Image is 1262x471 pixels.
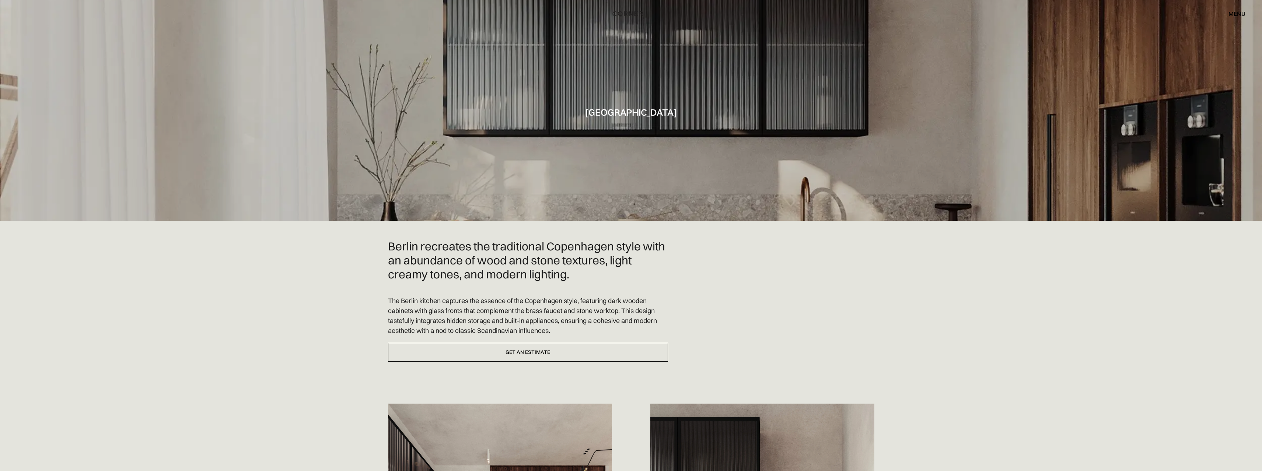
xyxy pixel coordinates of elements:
div: menu [1228,11,1245,17]
div: menu [1221,7,1245,20]
a: home [596,9,667,18]
a: Get an estimate [388,343,668,362]
h2: Berlin recreates the traditional Copenhagen style with an abundance of wood and stone textures, l... [388,239,668,281]
p: The Berlin kitchen captures the essence of the Copenhagen style, featuring dark wooden cabinets w... [388,296,668,335]
h1: [GEOGRAPHIC_DATA] [585,107,677,117]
